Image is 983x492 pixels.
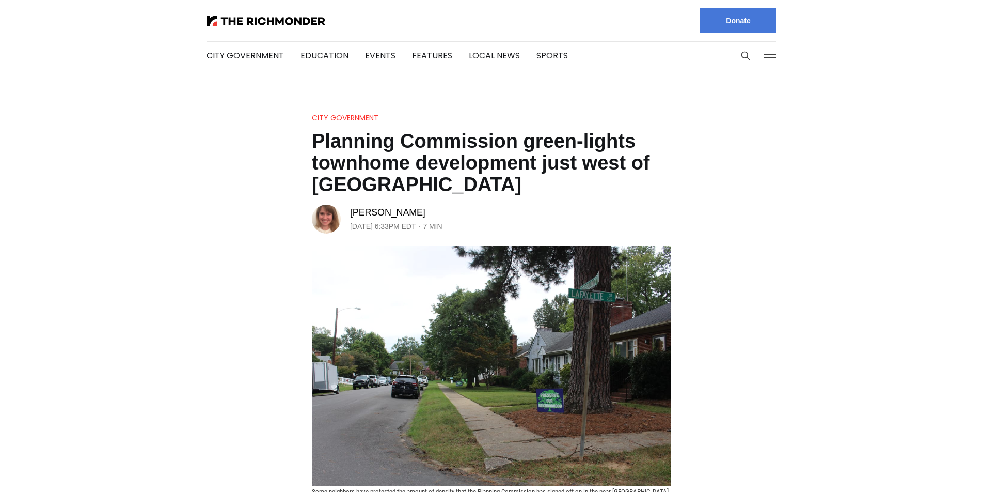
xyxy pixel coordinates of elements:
[426,220,446,233] span: 7 min
[350,220,419,233] time: [DATE] 6:33PM EDT
[300,50,348,62] a: Education
[312,130,671,195] h1: Planning Commission green-lights townhome development just west of [GEOGRAPHIC_DATA]
[207,50,284,62] a: City Government
[207,16,325,26] img: The Richmonder
[469,50,520,62] a: Local News
[412,50,452,62] a: Features
[536,50,568,62] a: Sports
[700,8,776,33] a: Donate
[365,50,395,62] a: Events
[312,246,671,486] img: Planning Commission green-lights townhome development just west of Carytown
[312,205,341,234] img: Sarah Vogelsong
[350,206,426,219] a: [PERSON_NAME]
[738,48,753,64] button: Search this site
[312,113,378,123] a: City Government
